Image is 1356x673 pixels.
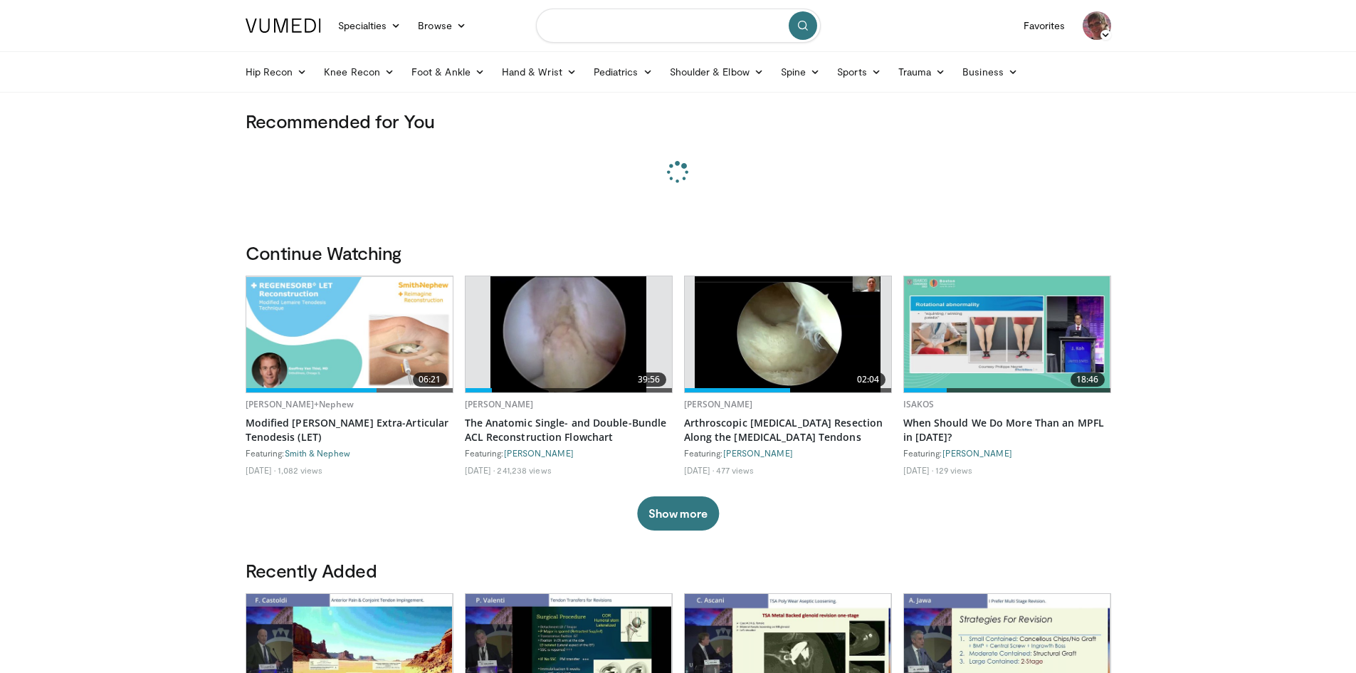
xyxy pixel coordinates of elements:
[246,276,453,392] a: 06:21
[903,447,1111,459] div: Featuring:
[465,416,673,444] a: The Anatomic Single- and Double-Bundle ACL Reconstruction Flowchart
[465,464,495,476] li: [DATE]
[829,58,890,86] a: Sports
[772,58,829,86] a: Spine
[904,276,1110,392] img: 905321cd-9b57-4a1d-8460-c23829dece00.620x360_q85_upscale.jpg
[493,58,585,86] a: Hand & Wrist
[585,58,661,86] a: Pediatrics
[903,398,935,410] a: ISAKOS
[465,447,673,459] div: Featuring:
[246,398,354,410] a: [PERSON_NAME]+Nephew
[465,398,534,410] a: [PERSON_NAME]
[935,464,972,476] li: 129 views
[723,448,793,458] a: [PERSON_NAME]
[903,416,1111,444] a: When Should We Do More Than an MPFL in [DATE]?
[685,276,891,392] a: 02:04
[695,276,881,392] img: 5c90d980-b8c8-4984-a7b3-8f6fb6e161fd.620x360_q85_upscale.jpg
[684,447,892,459] div: Featuring:
[536,9,821,43] input: Search topics, interventions
[632,372,666,387] span: 39:56
[246,559,1111,582] h3: Recently Added
[904,276,1110,392] a: 18:46
[661,58,772,86] a: Shoulder & Elbow
[246,110,1111,132] h3: Recommended for You
[942,448,1012,458] a: [PERSON_NAME]
[903,464,934,476] li: [DATE]
[237,58,316,86] a: Hip Recon
[285,448,350,458] a: Smith & Nephew
[890,58,955,86] a: Trauma
[246,19,321,33] img: VuMedi Logo
[851,372,885,387] span: 02:04
[490,276,647,392] img: Fu_0_3.png.620x360_q85_upscale.jpg
[637,496,719,531] button: Show more
[684,416,892,444] a: Arthroscopic [MEDICAL_DATA] Resection Along the [MEDICAL_DATA] Tendons
[246,464,276,476] li: [DATE]
[409,11,475,40] a: Browse
[497,464,551,476] li: 241,238 views
[246,277,453,392] img: 1e138b51-965c-4db6-babc-cf5bcdccae65.620x360_q85_upscale.jpg
[246,416,453,444] a: Modified [PERSON_NAME] Extra-Articular Tenodesis (LET)
[504,448,574,458] a: [PERSON_NAME]
[466,276,672,392] a: 39:56
[278,464,322,476] li: 1,082 views
[330,11,410,40] a: Specialties
[1015,11,1074,40] a: Favorites
[315,58,403,86] a: Knee Recon
[1083,11,1111,40] img: Avatar
[716,464,754,476] li: 477 views
[954,58,1026,86] a: Business
[246,447,453,459] div: Featuring:
[413,372,447,387] span: 06:21
[403,58,493,86] a: Foot & Ankle
[1071,372,1105,387] span: 18:46
[684,464,715,476] li: [DATE]
[246,241,1111,264] h3: Continue Watching
[684,398,753,410] a: [PERSON_NAME]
